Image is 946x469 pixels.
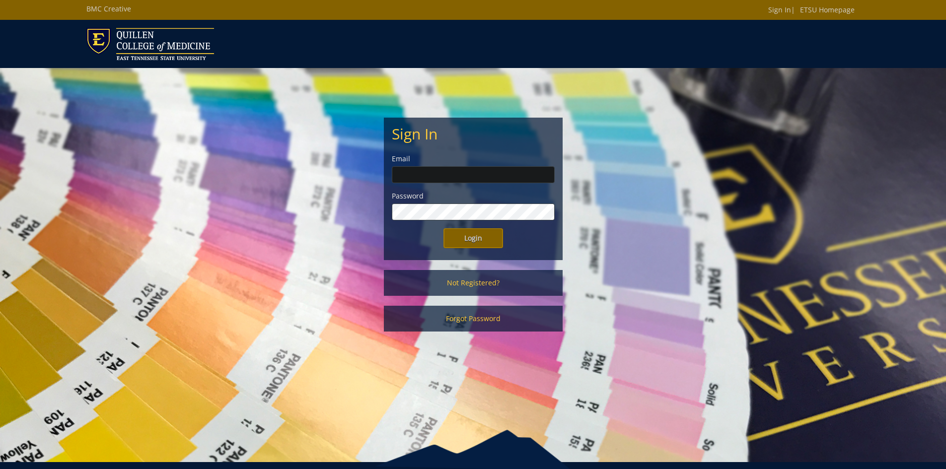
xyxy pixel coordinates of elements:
[392,154,555,164] label: Email
[86,5,131,12] h5: BMC Creative
[392,126,555,142] h2: Sign In
[795,5,860,14] a: ETSU Homepage
[384,306,563,332] a: Forgot Password
[392,191,555,201] label: Password
[768,5,860,15] p: |
[86,28,214,60] img: ETSU logo
[384,270,563,296] a: Not Registered?
[443,228,503,248] input: Login
[768,5,791,14] a: Sign In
